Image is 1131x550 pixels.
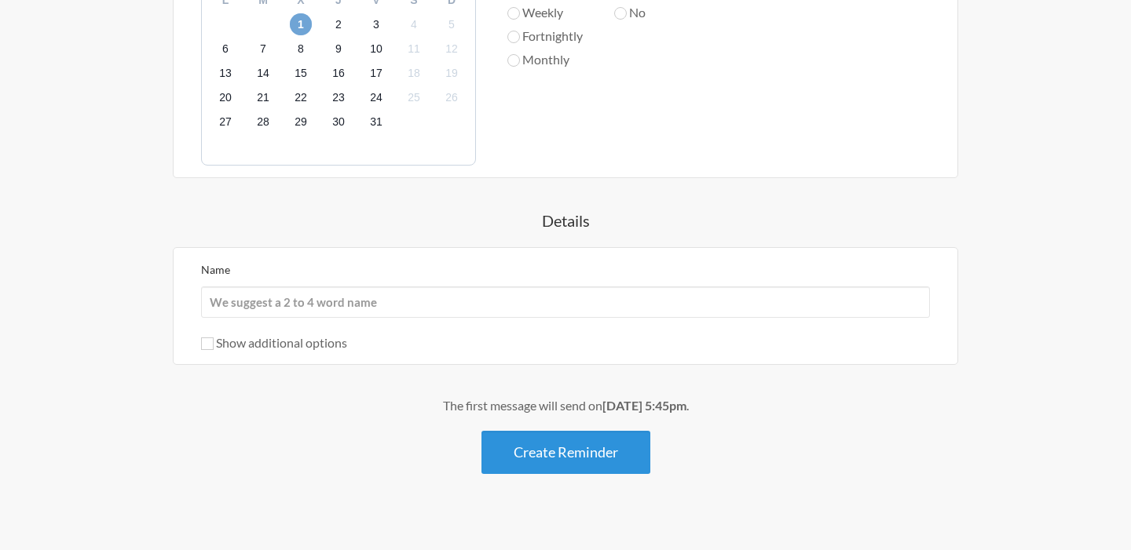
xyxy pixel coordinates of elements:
span: sábado, 29 de noviembre de 2025 [290,111,312,133]
span: sábado, 8 de noviembre de 2025 [290,38,312,60]
span: miércoles, 5 de noviembre de 2025 [441,13,463,35]
input: Weekly [507,7,520,20]
span: jueves, 27 de noviembre de 2025 [214,111,236,133]
strong: [DATE] 5:45pm [602,398,686,413]
span: jueves, 20 de noviembre de 2025 [214,87,236,109]
span: sábado, 22 de noviembre de 2025 [290,87,312,109]
span: martes, 4 de noviembre de 2025 [403,13,425,35]
span: martes, 11 de noviembre de 2025 [403,38,425,60]
span: domingo, 16 de noviembre de 2025 [328,63,350,85]
label: Name [201,263,230,276]
label: No [614,3,698,22]
span: viernes, 28 de noviembre de 2025 [252,111,274,133]
span: domingo, 30 de noviembre de 2025 [328,111,350,133]
span: sábado, 15 de noviembre de 2025 [290,63,312,85]
span: domingo, 2 de noviembre de 2025 [328,13,350,35]
span: jueves, 6 de noviembre de 2025 [214,38,236,60]
button: Create Reminder [481,431,650,474]
h4: Details [110,209,1021,231]
span: viernes, 7 de noviembre de 2025 [252,38,274,60]
span: miércoles, 12 de noviembre de 2025 [441,38,463,60]
label: Fortnightly [507,27,583,46]
span: lunes, 24 de noviembre de 2025 [365,87,387,109]
input: Monthly [507,54,520,67]
span: lunes, 10 de noviembre de 2025 [365,38,387,60]
span: miércoles, 26 de noviembre de 2025 [441,87,463,109]
span: lunes, 3 de noviembre de 2025 [365,13,387,35]
span: domingo, 9 de noviembre de 2025 [328,38,350,60]
span: martes, 18 de noviembre de 2025 [403,63,425,85]
span: sábado, 1 de noviembre de 2025 [290,13,312,35]
label: Weekly [507,3,583,22]
input: No [614,7,627,20]
span: viernes, 21 de noviembre de 2025 [252,87,274,109]
label: Monthly [507,50,583,69]
input: Show additional options [201,337,214,350]
span: domingo, 23 de noviembre de 2025 [328,87,350,109]
span: jueves, 13 de noviembre de 2025 [214,63,236,85]
span: viernes, 14 de noviembre de 2025 [252,63,274,85]
input: Fortnightly [507,31,520,43]
label: Show additional options [201,335,347,350]
div: The first message will send on . [110,396,1021,415]
span: lunes, 17 de noviembre de 2025 [365,63,387,85]
span: martes, 25 de noviembre de 2025 [403,87,425,109]
span: miércoles, 19 de noviembre de 2025 [441,63,463,85]
span: lunes, 1 de diciembre de 2025 [365,111,387,133]
input: We suggest a 2 to 4 word name [201,286,930,318]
